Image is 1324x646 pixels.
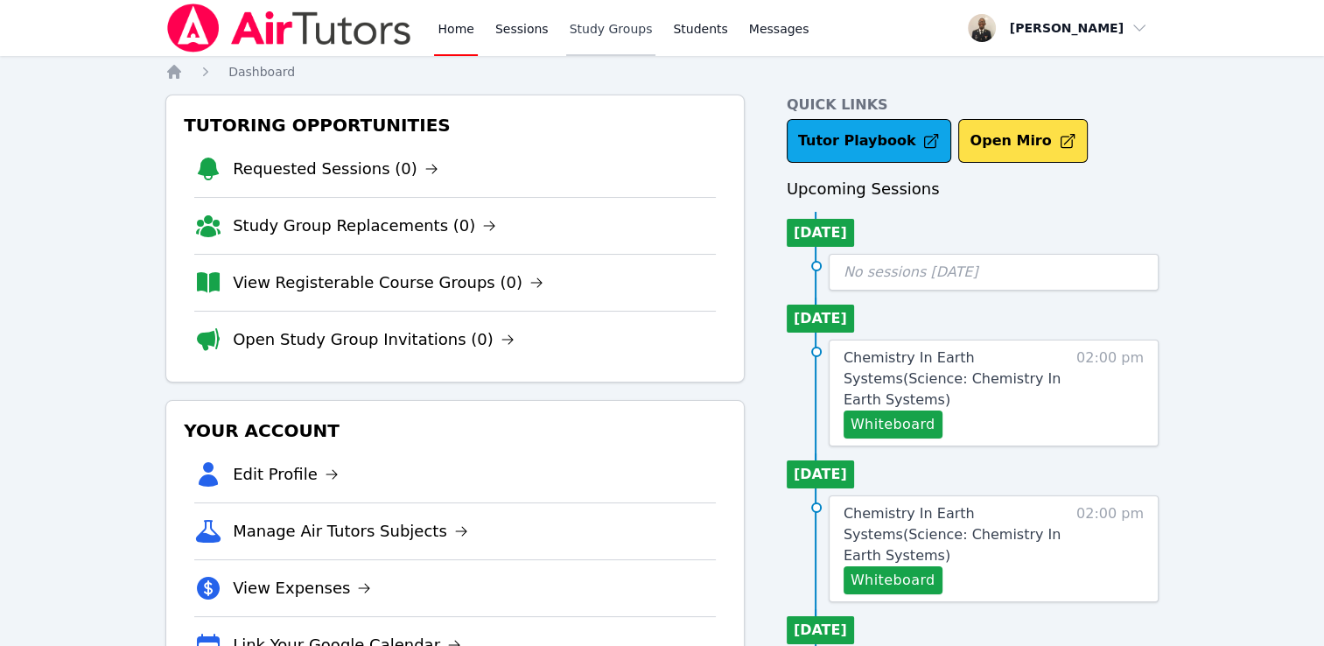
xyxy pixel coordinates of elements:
span: Messages [749,20,809,38]
a: Chemistry In Earth Systems(Science: Chemistry In Earth Systems) [844,348,1068,411]
h3: Your Account [180,415,730,446]
h4: Quick Links [787,95,1159,116]
a: Tutor Playbook [787,119,952,163]
a: View Registerable Course Groups (0) [233,270,543,295]
a: Study Group Replacements (0) [233,214,496,238]
h3: Upcoming Sessions [787,177,1159,201]
button: Whiteboard [844,566,942,594]
a: Requested Sessions (0) [233,157,438,181]
h3: Tutoring Opportunities [180,109,730,141]
span: No sessions [DATE] [844,263,978,280]
span: 02:00 pm [1076,503,1144,594]
nav: Breadcrumb [165,63,1159,81]
li: [DATE] [787,219,854,247]
a: Dashboard [228,63,295,81]
li: [DATE] [787,460,854,488]
a: Edit Profile [233,462,339,487]
a: View Expenses [233,576,371,600]
button: Open Miro [958,119,1087,163]
a: Manage Air Tutors Subjects [233,519,468,544]
img: Air Tutors [165,4,413,53]
li: [DATE] [787,616,854,644]
button: Whiteboard [844,411,942,439]
span: Chemistry In Earth Systems ( Science: Chemistry In Earth Systems ) [844,349,1061,408]
span: 02:00 pm [1076,348,1144,439]
li: [DATE] [787,305,854,333]
a: Chemistry In Earth Systems(Science: Chemistry In Earth Systems) [844,503,1068,566]
a: Open Study Group Invitations (0) [233,327,515,352]
span: Dashboard [228,65,295,79]
span: Chemistry In Earth Systems ( Science: Chemistry In Earth Systems ) [844,505,1061,564]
